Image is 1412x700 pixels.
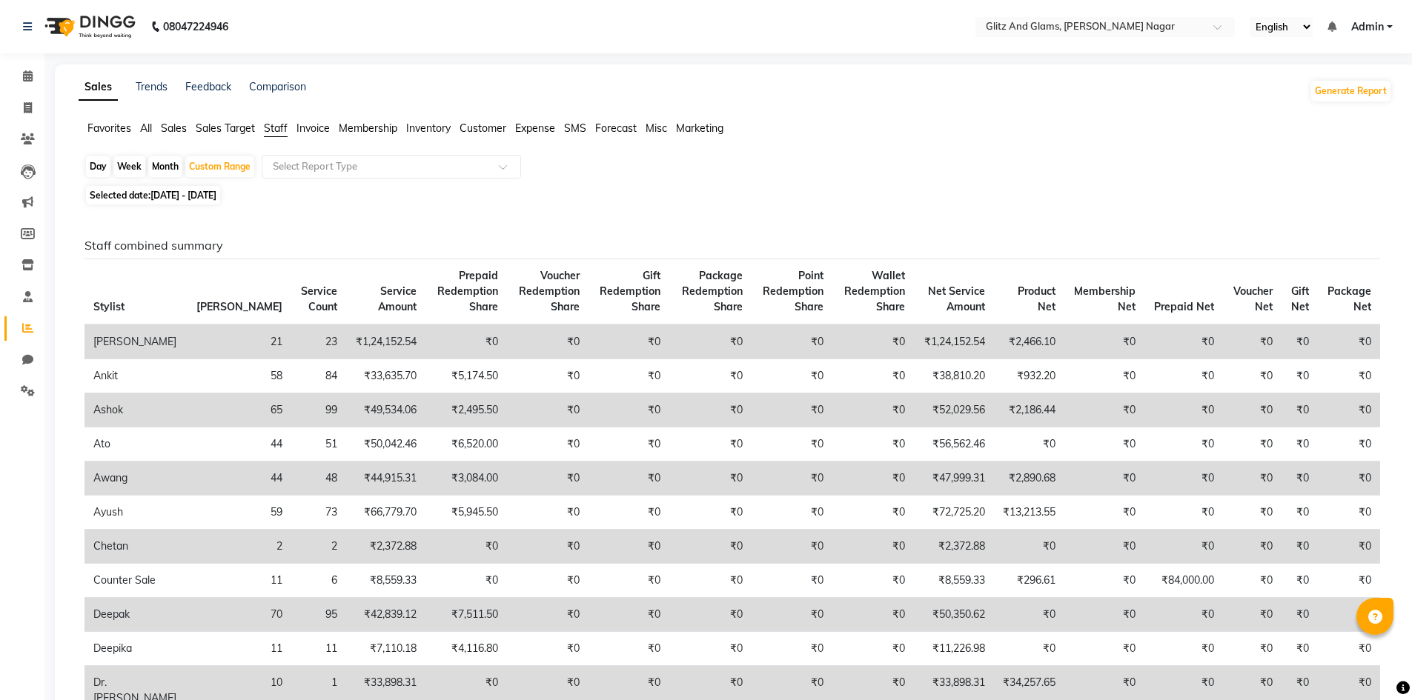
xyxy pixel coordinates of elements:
[1223,496,1281,530] td: ₹0
[346,324,425,359] td: ₹1,24,152.54
[682,269,743,313] span: Package Redemption Share
[163,6,228,47] b: 08047224946
[425,496,507,530] td: ₹5,945.50
[507,461,589,496] td: ₹0
[1223,324,1281,359] td: ₹0
[249,80,306,93] a: Comparison
[460,121,506,135] span: Customer
[752,496,832,530] td: ₹0
[752,393,832,427] td: ₹0
[914,427,994,461] td: ₹56,562.46
[752,461,832,496] td: ₹0
[38,6,139,47] img: logo
[1350,641,1397,685] iframe: chat widget
[1318,564,1380,598] td: ₹0
[914,393,994,427] td: ₹52,029.56
[1318,359,1380,393] td: ₹0
[589,632,669,666] td: ₹0
[994,598,1064,632] td: ₹0
[346,496,425,530] td: ₹66,779.70
[1064,461,1144,496] td: ₹0
[1318,598,1380,632] td: ₹0
[84,496,188,530] td: Ayush
[1223,427,1281,461] td: ₹0
[1223,632,1281,666] td: ₹0
[1064,598,1144,632] td: ₹0
[84,598,188,632] td: Deepak
[1282,632,1318,666] td: ₹0
[994,461,1064,496] td: ₹2,890.68
[589,598,669,632] td: ₹0
[1144,598,1223,632] td: ₹0
[669,496,751,530] td: ₹0
[914,461,994,496] td: ₹47,999.31
[84,324,188,359] td: [PERSON_NAME]
[1223,530,1281,564] td: ₹0
[406,121,451,135] span: Inventory
[832,598,914,632] td: ₹0
[291,324,347,359] td: 23
[291,461,347,496] td: 48
[1223,598,1281,632] td: ₹0
[1282,359,1318,393] td: ₹0
[994,496,1064,530] td: ₹13,213.55
[914,359,994,393] td: ₹38,810.20
[507,496,589,530] td: ₹0
[1282,324,1318,359] td: ₹0
[1144,564,1223,598] td: ₹84,000.00
[1064,324,1144,359] td: ₹0
[1282,427,1318,461] td: ₹0
[291,530,347,564] td: 2
[1318,496,1380,530] td: ₹0
[1144,632,1223,666] td: ₹0
[669,461,751,496] td: ₹0
[346,632,425,666] td: ₹7,110.18
[1318,393,1380,427] td: ₹0
[1144,530,1223,564] td: ₹0
[994,427,1064,461] td: ₹0
[1351,19,1384,35] span: Admin
[994,393,1064,427] td: ₹2,186.44
[188,564,291,598] td: 11
[844,269,905,313] span: Wallet Redemption Share
[676,121,723,135] span: Marketing
[188,359,291,393] td: 58
[1074,284,1136,313] span: Membership Net
[84,239,1380,253] h6: Staff combined summary
[832,324,914,359] td: ₹0
[507,427,589,461] td: ₹0
[1318,632,1380,666] td: ₹0
[507,530,589,564] td: ₹0
[1318,530,1380,564] td: ₹0
[669,598,751,632] td: ₹0
[1282,564,1318,598] td: ₹0
[264,121,288,135] span: Staff
[832,632,914,666] td: ₹0
[113,156,145,177] div: Week
[196,300,282,313] span: [PERSON_NAME]
[1064,564,1144,598] td: ₹0
[425,564,507,598] td: ₹0
[600,269,660,313] span: Gift Redemption Share
[346,427,425,461] td: ₹50,042.46
[914,530,994,564] td: ₹2,372.88
[291,496,347,530] td: 73
[425,393,507,427] td: ₹2,495.50
[185,156,254,177] div: Custom Range
[1064,359,1144,393] td: ₹0
[914,324,994,359] td: ₹1,24,152.54
[1018,284,1055,313] span: Product Net
[188,530,291,564] td: 2
[1282,530,1318,564] td: ₹0
[1282,496,1318,530] td: ₹0
[346,564,425,598] td: ₹8,559.33
[301,284,337,313] span: Service Count
[832,564,914,598] td: ₹0
[507,359,589,393] td: ₹0
[378,284,417,313] span: Service Amount
[914,598,994,632] td: ₹50,350.62
[507,632,589,666] td: ₹0
[185,80,231,93] a: Feedback
[296,121,330,135] span: Invoice
[1064,496,1144,530] td: ₹0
